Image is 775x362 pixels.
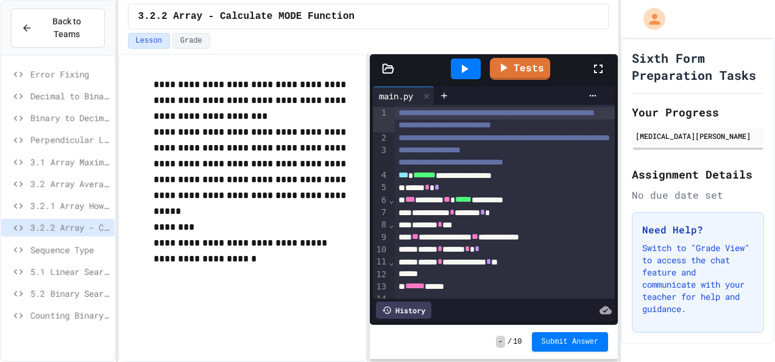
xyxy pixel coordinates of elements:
[373,107,388,132] div: 1
[373,281,388,293] div: 13
[11,9,105,48] button: Back to Teams
[30,221,110,234] span: 3.2.2 Array - Calculate MODE Function
[496,336,505,348] span: -
[642,222,754,237] h3: Need Help?
[30,133,110,146] span: Perpendicular Line Equation
[373,207,388,219] div: 7
[373,132,388,144] div: 2
[373,232,388,244] div: 9
[30,309,110,322] span: Counting Binary Search
[373,219,388,231] div: 8
[632,49,764,83] h1: Sixth Form Preparation Tasks
[30,199,110,212] span: 3.2.1 Array How Many? Function
[635,130,760,141] div: [MEDICAL_DATA][PERSON_NAME]
[373,244,388,256] div: 10
[30,155,110,168] span: 3.1 Array Maximum Function
[513,337,522,347] span: 10
[373,194,388,207] div: 6
[373,90,419,102] div: main.py
[30,112,110,124] span: Binary to Decimal Conversion
[30,243,110,256] span: Sequence Type
[30,287,110,300] span: 5.2 Binary Search
[373,293,388,305] div: 14
[388,195,394,205] span: Fold line
[388,219,394,229] span: Fold line
[30,90,110,102] span: Decimal to Binary Conversion
[542,337,599,347] span: Submit Answer
[631,5,668,33] div: My Account
[642,242,754,315] p: Switch to "Grade View" to access the chat feature and communicate with your teacher for help and ...
[508,337,512,347] span: /
[373,87,434,105] div: main.py
[632,188,764,202] div: No due date set
[30,68,110,80] span: Error Fixing
[128,33,170,49] button: Lesson
[172,33,210,49] button: Grade
[40,15,94,41] span: Back to Teams
[490,58,550,80] a: Tests
[632,166,764,183] h2: Assignment Details
[373,256,388,268] div: 11
[373,169,388,182] div: 4
[373,144,388,169] div: 3
[30,265,110,278] span: 5.1 Linear Search
[373,269,388,281] div: 12
[674,260,763,312] iframe: chat widget
[373,182,388,194] div: 5
[138,9,355,24] span: 3.2.2 Array - Calculate MODE Function
[30,177,110,190] span: 3.2 Array Average Function
[532,332,609,352] button: Submit Answer
[376,302,431,319] div: History
[724,313,763,350] iframe: chat widget
[632,104,764,121] h2: Your Progress
[388,257,394,267] span: Fold line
